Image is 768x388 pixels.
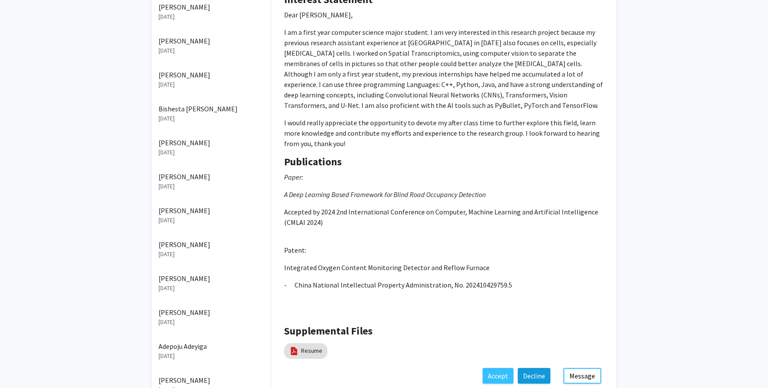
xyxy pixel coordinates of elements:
[159,80,264,89] p: [DATE]
[159,114,264,123] p: [DATE]
[289,346,299,356] img: pdf_icon.png
[159,307,264,318] p: [PERSON_NAME]
[159,318,264,327] p: [DATE]
[159,148,264,157] p: [DATE]
[284,207,603,227] p: Accepted by 2024 2nd International Conference on Computer, Machine Learning and Artificial Intell...
[284,262,603,273] p: Integrated Oxygen Content Monitoring Detector and Reflow Furnace
[284,117,603,149] p: I would really appreciate the opportunity to devote my after class time to further explore this f...
[284,155,342,168] b: Publications
[159,70,264,80] p: [PERSON_NAME]
[284,190,486,199] em: A Deep Learning Based Framework for Blind Road Occupancy Detection
[159,284,264,293] p: [DATE]
[301,346,322,355] a: Resume
[159,375,264,385] p: [PERSON_NAME]
[159,12,264,21] p: [DATE]
[159,104,264,114] p: Bishesta [PERSON_NAME]
[159,137,264,148] p: [PERSON_NAME]
[159,46,264,55] p: [DATE]
[284,245,603,255] p: Patent:
[159,205,264,216] p: [PERSON_NAME]
[284,27,603,110] p: I am a first year computer science major student. I am very interested in this research project b...
[159,341,264,351] p: Adepoju Adeyiga
[284,325,603,338] h4: Supplemental Files
[159,216,264,225] p: [DATE]
[159,351,264,361] p: [DATE]
[518,368,550,384] button: Decline
[563,368,601,384] button: Message
[159,239,264,250] p: [PERSON_NAME]
[159,171,264,182] p: [PERSON_NAME]
[284,280,603,290] p: - China National Intellectual Property Administration, No. 202410429759.5
[7,349,37,381] iframe: Chat
[159,250,264,259] p: [DATE]
[284,10,603,20] p: Dear [PERSON_NAME],
[483,368,513,384] button: Accept
[284,173,303,181] em: Paper:
[159,36,264,46] p: [PERSON_NAME]
[159,2,264,12] p: [PERSON_NAME]
[159,182,264,191] p: [DATE]
[159,273,264,284] p: [PERSON_NAME]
